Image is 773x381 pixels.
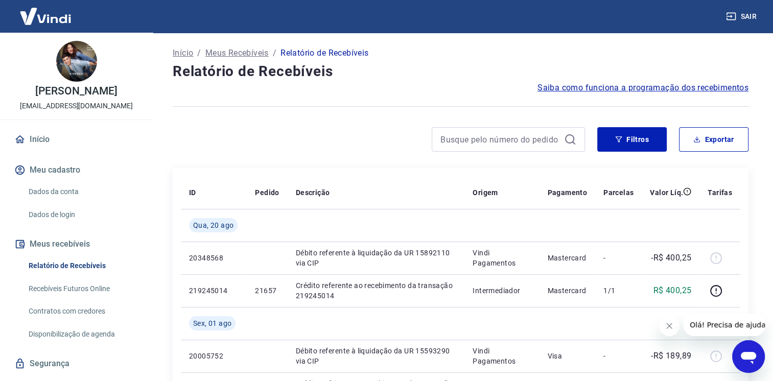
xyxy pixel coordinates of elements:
button: Meus recebíveis [12,233,140,255]
p: Relatório de Recebíveis [280,47,368,59]
span: Olá! Precisa de ajuda? [6,7,86,15]
iframe: Fechar mensagem [659,316,680,336]
a: Relatório de Recebíveis [25,255,140,276]
a: Dados de login [25,204,140,225]
button: Exportar [679,127,748,152]
p: Pedido [255,187,279,198]
a: Início [12,128,140,151]
span: Sex, 01 ago [193,318,231,328]
button: Sair [724,7,761,26]
p: [PERSON_NAME] [35,86,117,97]
a: Recebíveis Futuros Online [25,278,140,299]
a: Dados da conta [25,181,140,202]
p: Mastercard [547,253,587,263]
p: Intermediador [473,285,531,296]
p: -R$ 400,25 [651,252,691,264]
p: / [273,47,276,59]
p: Visa [547,351,587,361]
p: [EMAIL_ADDRESS][DOMAIN_NAME] [20,101,133,111]
p: 219245014 [189,285,239,296]
p: 20348568 [189,253,239,263]
p: Vindi Pagamentos [473,346,531,366]
p: / [197,47,201,59]
p: Tarifas [708,187,732,198]
button: Filtros [597,127,667,152]
p: Mastercard [547,285,587,296]
p: 20005752 [189,351,239,361]
button: Meu cadastro [12,159,140,181]
h4: Relatório de Recebíveis [173,61,748,82]
img: c41cd4a7-6706-435c-940d-c4a4ed0e2a80.jpeg [56,41,97,82]
a: Meus Recebíveis [205,47,269,59]
p: Débito referente à liquidação da UR 15593290 via CIP [296,346,457,366]
iframe: Botão para abrir a janela de mensagens [732,340,765,373]
a: Contratos com credores [25,301,140,322]
img: Vindi [12,1,79,32]
a: Saiba como funciona a programação dos recebimentos [537,82,748,94]
p: R$ 400,25 [653,284,692,297]
p: Origem [473,187,498,198]
p: Pagamento [547,187,587,198]
p: Parcelas [603,187,634,198]
p: 1/1 [603,285,634,296]
a: Segurança [12,352,140,375]
p: 21657 [255,285,279,296]
input: Busque pelo número do pedido [440,132,560,147]
iframe: Mensagem da empresa [684,314,765,336]
a: Disponibilização de agenda [25,324,140,345]
a: Início [173,47,193,59]
p: Descrição [296,187,330,198]
p: Vindi Pagamentos [473,248,531,268]
p: - [603,351,634,361]
p: Débito referente à liquidação da UR 15892110 via CIP [296,248,457,268]
p: - [603,253,634,263]
span: Qua, 20 ago [193,220,233,230]
p: -R$ 189,89 [651,350,691,362]
p: Valor Líq. [650,187,683,198]
p: Crédito referente ao recebimento da transação 219245014 [296,280,457,301]
p: ID [189,187,196,198]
